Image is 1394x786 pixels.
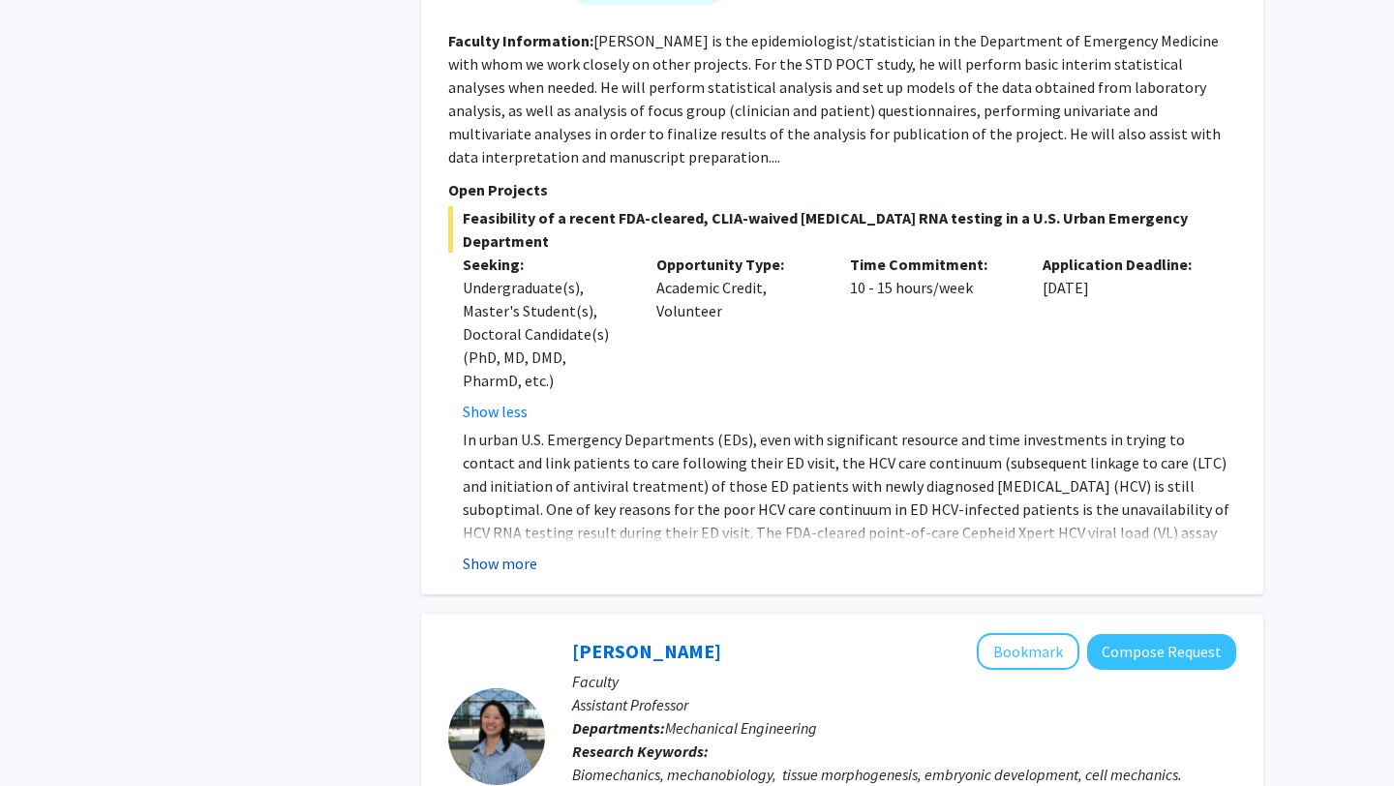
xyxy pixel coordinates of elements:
button: Add Shinuo Weng to Bookmarks [977,633,1079,670]
p: Seeking: [463,253,627,276]
b: Faculty Information: [448,31,593,50]
p: Assistant Professor [572,693,1236,716]
a: [PERSON_NAME] [572,639,721,663]
span: Mechanical Engineering [665,718,817,738]
span: Feasibility of a recent FDA-cleared, CLIA-waived [MEDICAL_DATA] RNA testing in a U.S. Urban Emerg... [448,206,1236,253]
button: Compose Request to Shinuo Weng [1087,634,1236,670]
p: Application Deadline: [1043,253,1207,276]
div: Undergraduate(s), Master's Student(s), Doctoral Candidate(s) (PhD, MD, DMD, PharmD, etc.) [463,276,627,392]
iframe: Chat [15,699,82,771]
p: Open Projects [448,178,1236,201]
p: Opportunity Type: [656,253,821,276]
b: Departments: [572,718,665,738]
div: Academic Credit, Volunteer [642,253,835,423]
div: 10 - 15 hours/week [835,253,1029,423]
button: Show more [463,552,537,575]
p: Faculty [572,670,1236,693]
b: Research Keywords: [572,741,709,761]
p: In urban U.S. Emergency Departments (EDs), even with significant resource and time investments in... [463,428,1236,590]
button: Show less [463,400,528,423]
fg-read-more: [PERSON_NAME] is the epidemiologist/statistician in the Department of Emergency Medicine with who... [448,31,1221,166]
div: [DATE] [1028,253,1222,423]
p: Time Commitment: [850,253,1015,276]
div: Biomechanics, mechanobiology, tissue morphogenesis, embryonic development, cell mechanics. [572,763,1236,786]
